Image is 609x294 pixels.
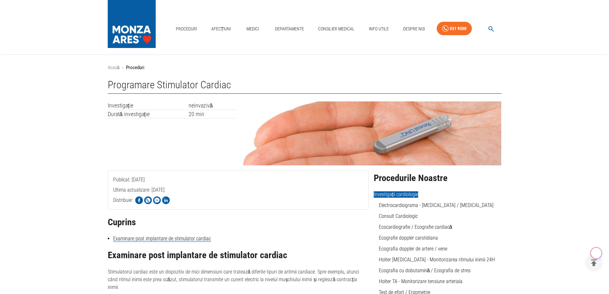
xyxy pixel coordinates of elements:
[450,25,466,33] div: 031 9300
[585,254,603,272] button: delete
[379,278,463,284] a: Holter TA - Monitorizare tensiune arteriala
[379,213,418,219] a: Consult Cardiologic
[113,196,133,204] p: Distribuie:
[108,101,189,110] td: Investigație
[437,22,472,36] a: 031 9300
[379,267,471,274] a: Ecografia cu dobutamină / Ecografia de stres
[379,202,494,208] a: Electrocardiograma - [MEDICAL_DATA] / [MEDICAL_DATA]
[209,22,234,36] a: Afecțiuni
[153,196,161,204] img: Share on Facebook Messenger
[240,101,501,165] img: Programare Stimulator Cardiac | MONZA ARES | Inovatie in Cardiologie
[379,257,495,263] a: Holter [MEDICAL_DATA] - Monitorizarea ritmului inimii 24H
[162,196,170,204] img: Share on LinkedIn
[108,110,189,118] td: Durată investigație
[113,235,211,242] a: Examinare post implantare de stimulator cardiac
[108,64,502,71] nav: breadcrumb
[374,173,502,183] h2: Procedurile Noastre
[126,64,144,71] p: Proceduri
[379,235,438,241] a: Ecografie doppler carotidiana
[144,196,152,204] img: Share on WhatsApp
[272,22,307,36] a: Departamente
[366,22,391,36] a: Info Utile
[108,268,369,291] p: Stimulatorul cardiac este un dispozitiv de mici dimensiuni care tratează diferite tipuri de aritm...
[108,250,369,260] h2: Examinare post implantare de stimulator cardiac
[108,217,369,227] h2: Cuprins
[113,177,145,208] span: Publicat: [DATE]
[189,110,236,118] td: 20 min
[379,246,447,252] a: Ecografia doppler de artere / vene
[316,22,357,36] a: Consilier Medical
[122,64,123,71] li: ›
[113,187,165,219] span: Ultima actualizare: [DATE]
[374,191,418,198] span: Investigații cardiologie
[379,224,452,230] a: Ecocardiografie / Ecografie cardiacă
[108,65,120,70] a: Acasă
[108,79,502,94] h1: Programare Stimulator Cardiac
[135,196,143,204] img: Share on Facebook
[173,22,199,36] a: Proceduri
[401,22,427,36] a: Despre Noi
[189,101,236,110] td: neinvazivă
[243,22,263,36] a: Medici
